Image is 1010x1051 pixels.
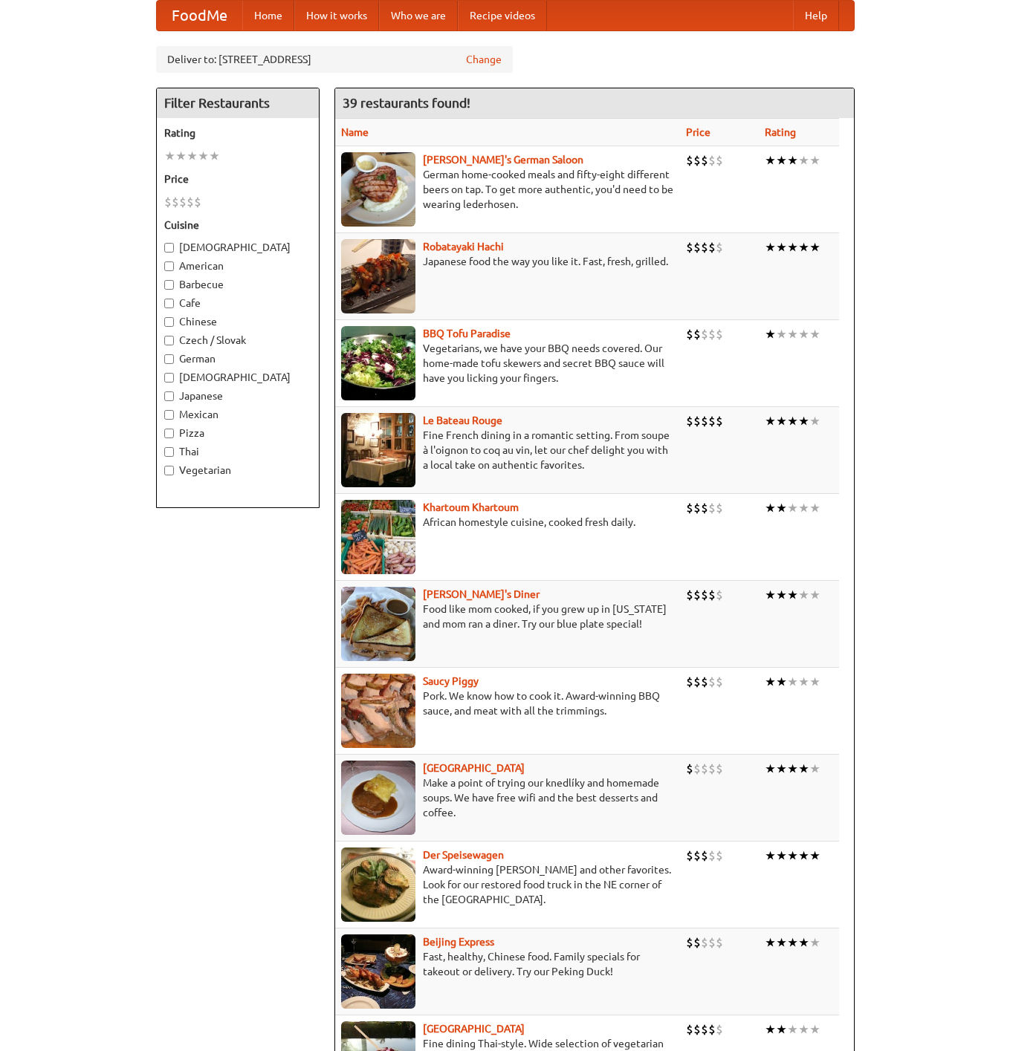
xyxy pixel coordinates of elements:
[693,934,701,951] li: $
[423,1023,525,1035] a: [GEOGRAPHIC_DATA]
[175,148,187,164] li: ★
[423,675,479,687] a: Saucy Piggy
[809,587,820,603] li: ★
[701,934,708,951] li: $
[693,847,701,864] li: $
[809,239,820,256] li: ★
[157,1,242,30] a: FoodMe
[701,413,708,429] li: $
[716,239,723,256] li: $
[798,326,809,342] li: ★
[776,674,787,690] li: ★
[793,1,839,30] a: Help
[716,326,723,342] li: $
[164,407,311,422] label: Mexican
[776,761,787,777] li: ★
[787,934,798,951] li: ★
[701,152,708,169] li: $
[341,847,415,922] img: speisewagen.jpg
[164,314,311,329] label: Chinese
[164,172,311,186] h5: Price
[787,152,798,169] li: ★
[164,354,174,364] input: German
[164,277,311,292] label: Barbecue
[809,1021,820,1038] li: ★
[765,1021,776,1038] li: ★
[164,373,174,383] input: [DEMOGRAPHIC_DATA]
[787,239,798,256] li: ★
[686,934,693,951] li: $
[776,587,787,603] li: ★
[708,500,716,516] li: $
[341,689,674,718] p: Pork. We know how to cook it. Award-winning BBQ sauce, and meat with all the trimmings.
[701,326,708,342] li: $
[164,447,174,457] input: Thai
[809,500,820,516] li: ★
[164,429,174,438] input: Pizza
[686,239,693,256] li: $
[686,674,693,690] li: $
[164,463,311,478] label: Vegetarian
[701,587,708,603] li: $
[423,588,540,600] a: [PERSON_NAME]'s Diner
[787,1021,798,1038] li: ★
[776,934,787,951] li: ★
[686,413,693,429] li: $
[809,674,820,690] li: ★
[716,934,723,951] li: $
[776,413,787,429] li: ★
[716,847,723,864] li: $
[787,761,798,777] li: ★
[157,88,319,118] h4: Filter Restaurants
[701,500,708,516] li: $
[798,1021,809,1038] li: ★
[423,936,494,948] a: Beijing Express
[765,587,776,603] li: ★
[686,500,693,516] li: $
[798,934,809,951] li: ★
[716,1021,723,1038] li: $
[787,500,798,516] li: ★
[798,413,809,429] li: ★
[701,239,708,256] li: $
[798,674,809,690] li: ★
[765,847,776,864] li: ★
[341,775,674,820] p: Make a point of trying our knedlíky and homemade soups. We have free wifi and the best desserts a...
[164,391,174,401] input: Japanese
[341,602,674,631] p: Food like mom cooked, if you grew up in [US_STATE] and mom ran a diner. Try our blue plate special!
[787,847,798,864] li: ★
[716,761,723,777] li: $
[693,761,701,777] li: $
[164,466,174,475] input: Vegetarian
[716,413,723,429] li: $
[765,126,796,138] a: Rating
[765,500,776,516] li: ★
[341,862,674,907] p: Award-winning [PERSON_NAME] and other favorites. Look for our restored food truck in the NE corne...
[423,501,519,513] b: Khartoum Khartoum
[423,849,504,861] a: Der Speisewagen
[423,241,504,253] a: Robatayaki Hachi
[164,333,311,348] label: Czech / Slovak
[798,152,809,169] li: ★
[423,328,511,339] a: BBQ Tofu Paradise
[341,515,674,530] p: African homestyle cuisine, cooked fresh daily.
[716,500,723,516] li: $
[787,326,798,342] li: ★
[776,152,787,169] li: ★
[294,1,379,30] a: How it works
[198,148,209,164] li: ★
[423,414,502,426] b: Le Bateau Rouge
[179,194,187,210] li: $
[341,428,674,472] p: Fine French dining in a romantic setting. From soupe à l'oignon to coq au vin, let our chef delig...
[164,243,174,253] input: [DEMOGRAPHIC_DATA]
[164,194,172,210] li: $
[701,847,708,864] li: $
[423,762,525,774] a: [GEOGRAPHIC_DATA]
[194,194,201,210] li: $
[798,587,809,603] li: ★
[798,500,809,516] li: ★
